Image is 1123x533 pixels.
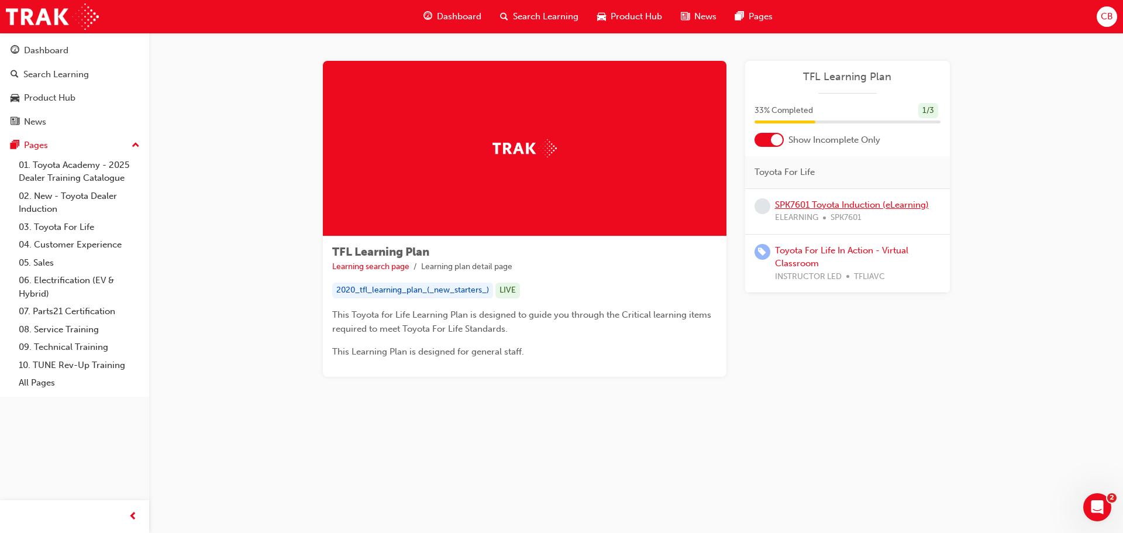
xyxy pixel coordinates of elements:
span: pages-icon [735,9,744,24]
span: TFLIAVC [854,270,885,284]
span: search-icon [500,9,508,24]
span: 2 [1107,493,1117,503]
span: This Toyota for Life Learning Plan is designed to guide you through the Critical learning items r... [332,310,714,334]
button: DashboardSearch LearningProduct HubNews [5,37,144,135]
span: learningRecordVerb_NONE-icon [755,198,770,214]
a: All Pages [14,374,144,392]
a: 06. Electrification (EV & Hybrid) [14,271,144,302]
div: Product Hub [24,91,75,105]
a: News [5,111,144,133]
a: 01. Toyota Academy - 2025 Dealer Training Catalogue [14,156,144,187]
a: Learning search page [332,262,409,271]
a: Dashboard [5,40,144,61]
span: TFL Learning Plan [332,245,429,259]
div: Pages [24,139,48,152]
span: Search Learning [513,10,578,23]
span: guage-icon [11,46,19,56]
a: 04. Customer Experience [14,236,144,254]
a: TFL Learning Plan [755,70,941,84]
span: news-icon [681,9,690,24]
span: Pages [749,10,773,23]
span: News [694,10,716,23]
a: 09. Technical Training [14,338,144,356]
span: car-icon [11,93,19,104]
div: News [24,115,46,129]
img: Trak [492,139,557,157]
div: LIVE [495,283,520,298]
button: CB [1097,6,1117,27]
span: prev-icon [129,510,137,524]
a: 08. Service Training [14,321,144,339]
li: Learning plan detail page [421,260,512,274]
div: 2020_tfl_learning_plan_(_new_starters_) [332,283,493,298]
div: Dashboard [24,44,68,57]
img: Trak [6,4,99,30]
span: guage-icon [423,9,432,24]
div: Search Learning [23,68,89,81]
span: 33 % Completed [755,104,813,118]
span: learningRecordVerb_ENROLL-icon [755,244,770,260]
a: guage-iconDashboard [414,5,491,29]
a: 03. Toyota For Life [14,218,144,236]
a: 07. Parts21 Certification [14,302,144,321]
a: 05. Sales [14,254,144,272]
span: ELEARNING [775,211,818,225]
a: SPK7601 Toyota Induction (eLearning) [775,200,929,210]
button: Pages [5,135,144,156]
a: 10. TUNE Rev-Up Training [14,356,144,374]
a: car-iconProduct Hub [588,5,671,29]
span: Product Hub [611,10,662,23]
a: pages-iconPages [726,5,782,29]
span: Toyota For Life [755,166,815,179]
span: search-icon [11,70,19,80]
span: SPK7601 [831,211,862,225]
a: Toyota For Life In Action - Virtual Classroom [775,245,908,269]
span: car-icon [597,9,606,24]
a: search-iconSearch Learning [491,5,588,29]
a: Product Hub [5,87,144,109]
span: Dashboard [437,10,481,23]
div: 1 / 3 [918,103,938,119]
span: up-icon [132,138,140,153]
iframe: Intercom live chat [1083,493,1111,521]
span: This Learning Plan is designed for general staff. [332,346,524,357]
a: Search Learning [5,64,144,85]
span: news-icon [11,117,19,128]
span: CB [1101,10,1113,23]
span: INSTRUCTOR LED [775,270,842,284]
span: Show Incomplete Only [788,133,880,147]
a: news-iconNews [671,5,726,29]
a: 02. New - Toyota Dealer Induction [14,187,144,218]
span: pages-icon [11,140,19,151]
